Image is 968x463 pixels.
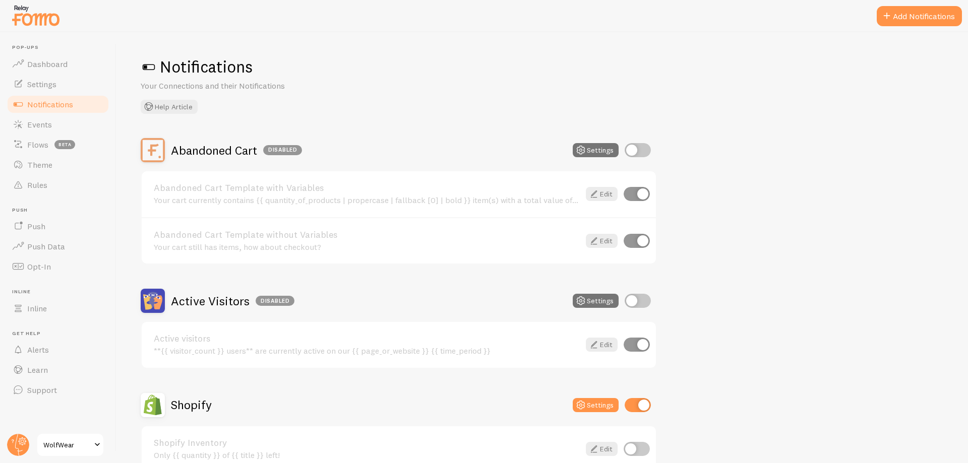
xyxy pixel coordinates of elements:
[154,183,580,192] a: Abandoned Cart Template with Variables
[27,221,45,231] span: Push
[27,99,73,109] span: Notifications
[6,74,110,94] a: Settings
[6,175,110,195] a: Rules
[27,140,48,150] span: Flows
[586,338,618,352] a: Edit
[154,195,580,205] div: Your cart currently contains {{ quantity_of_products | propercase | fallback [0] | bold }} item(s...
[586,234,618,248] a: Edit
[12,330,110,337] span: Get Help
[27,79,56,89] span: Settings
[141,80,383,92] p: Your Connections and their Notifications
[27,241,65,251] span: Push Data
[573,398,619,412] button: Settings
[141,138,165,162] img: Abandoned Cart
[6,114,110,135] a: Events
[154,346,580,355] div: **{{ visitor_count }} users** are currently active on our {{ page_or_website }} {{ time_period }}
[154,334,580,343] a: Active visitors
[27,59,68,69] span: Dashboard
[6,340,110,360] a: Alerts
[43,439,91,451] span: WolfWear
[27,180,47,190] span: Rules
[27,385,57,395] span: Support
[27,261,51,272] span: Opt-In
[6,94,110,114] a: Notifications
[27,119,52,129] span: Events
[6,256,110,277] a: Opt-In
[27,160,52,170] span: Theme
[12,289,110,295] span: Inline
[6,216,110,236] a: Push
[154,230,580,239] a: Abandoned Cart Template without Variables
[6,380,110,400] a: Support
[11,3,61,28] img: fomo-relay-logo-orange.svg
[586,442,618,456] a: Edit
[573,294,619,308] button: Settings
[27,345,49,355] span: Alerts
[12,44,110,51] span: Pop-ups
[27,365,48,375] span: Learn
[27,303,47,313] span: Inline
[141,56,944,77] h1: Notifications
[154,438,580,447] a: Shopify Inventory
[6,135,110,155] a: Flows beta
[141,393,165,417] img: Shopify
[6,298,110,318] a: Inline
[54,140,75,149] span: beta
[154,450,580,459] div: Only {{ quantity }} of {{ title }} left!
[586,187,618,201] a: Edit
[6,155,110,175] a: Theme
[6,360,110,380] a: Learn
[141,100,198,114] button: Help Article
[12,207,110,214] span: Push
[263,145,302,155] div: Disabled
[36,433,104,457] a: WolfWear
[171,143,302,158] h2: Abandoned Cart
[6,236,110,256] a: Push Data
[256,296,294,306] div: Disabled
[171,293,294,309] h2: Active Visitors
[141,289,165,313] img: Active Visitors
[154,242,580,251] div: Your cart still has items, how about checkout?
[171,397,212,413] h2: Shopify
[6,54,110,74] a: Dashboard
[573,143,619,157] button: Settings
